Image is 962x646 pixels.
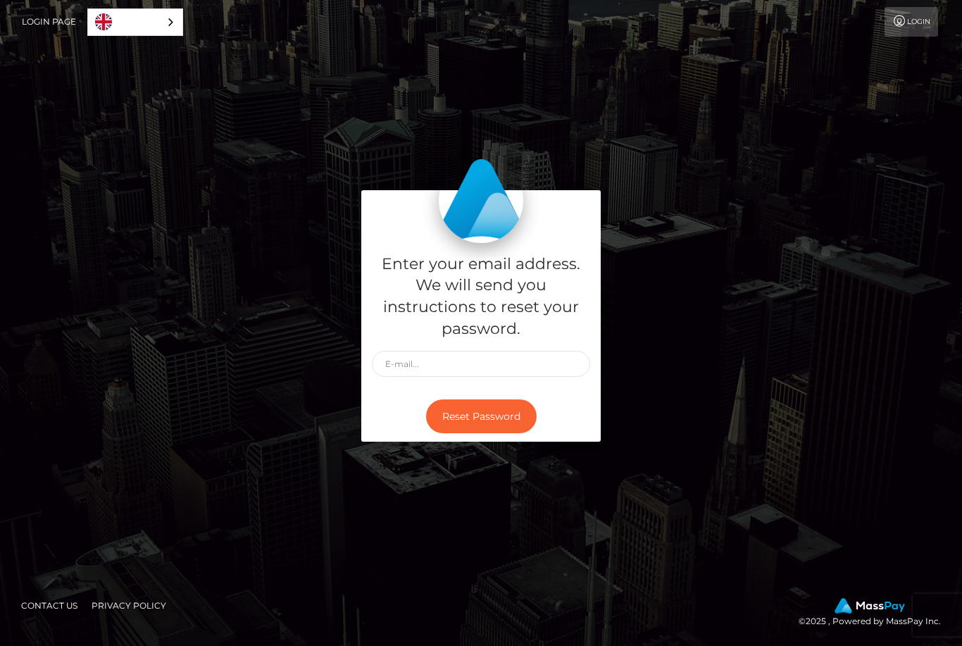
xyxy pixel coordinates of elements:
a: Contact Us [15,595,83,616]
input: E-mail... [372,351,590,377]
a: English [88,9,182,35]
button: Reset Password [426,399,537,434]
div: © 2025 , Powered by MassPay Inc. [799,598,951,629]
img: MassPay [835,598,905,614]
a: Privacy Policy [86,595,172,616]
aside: Language selected: English [87,8,183,36]
h5: Enter your email address. We will send you instructions to reset your password. [372,254,590,340]
div: Language [87,8,183,36]
a: Login Page [22,7,76,37]
img: MassPay Login [439,159,523,243]
a: Login [885,7,938,37]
